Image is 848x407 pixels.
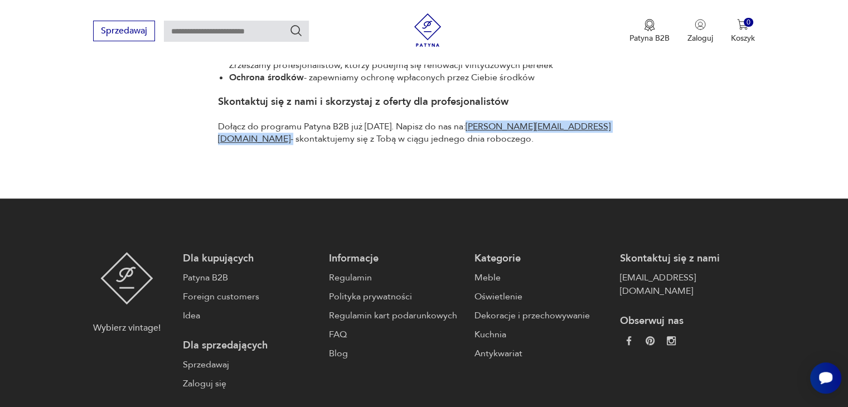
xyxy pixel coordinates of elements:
p: Zaloguj [687,33,713,43]
a: Oświetlenie [474,290,609,303]
button: Szukaj [289,24,303,37]
p: Koszyk [731,33,755,43]
a: Regulamin kart podarunkowych [329,309,463,322]
p: Wybierz vintage! [93,321,161,335]
div: 0 [744,18,753,27]
a: Blog [329,347,463,360]
p: Skontaktuj się z nami [620,252,754,265]
a: Idea [183,309,317,322]
img: da9060093f698e4c3cedc1453eec5031.webp [624,336,633,345]
a: [EMAIL_ADDRESS][DOMAIN_NAME] [620,271,754,298]
button: Zaloguj [687,19,713,43]
strong: Skontaktuj się z nami i skorzystaj z oferty dla profesjonalistów [218,95,508,109]
p: Kategorie [474,252,609,265]
a: Polityka prywatności [329,290,463,303]
a: Regulamin [329,271,463,284]
p: Obserwuj nas [620,314,754,328]
a: Dekoracje i przechowywanie [474,309,609,322]
a: Sprzedawaj [183,358,317,371]
a: Sprzedawaj [93,28,155,36]
a: Zaloguj się [183,377,317,390]
p: Informacje [329,252,463,265]
a: FAQ [329,328,463,341]
a: Meble [474,271,609,284]
a: Antykwariat [474,347,609,360]
strong: Ochrona środków [229,71,304,84]
button: Patyna B2B [629,19,670,43]
img: c2fd9cf7f39615d9d6839a72ae8e59e5.webp [667,336,676,345]
a: Ikona medaluPatyna B2B [629,19,670,43]
a: Foreign customers [183,290,317,303]
li: - zapewniamy ochronę wpłaconych przez Ciebie środków [229,71,535,84]
a: Patyna B2B [183,271,317,284]
iframe: Smartsupp widget button [810,362,841,394]
img: Ikona koszyka [737,19,748,30]
p: Dołącz do programu Patyna B2B już [DATE]. Napisz do nas na: - skontaktujemy się z Tobą w ciągu je... [218,120,631,145]
a: [PERSON_NAME][EMAIL_ADDRESS][DOMAIN_NAME] [218,120,610,145]
img: Patyna - sklep z meblami i dekoracjami vintage [100,252,153,304]
img: Patyna - sklep z meblami i dekoracjami vintage [411,13,444,47]
img: 37d27d81a828e637adc9f9cb2e3d3a8a.webp [646,336,655,345]
a: Kuchnia [474,328,609,341]
img: Ikonka użytkownika [695,19,706,30]
p: Patyna B2B [629,33,670,43]
p: Dla kupujących [183,252,317,265]
button: 0Koszyk [731,19,755,43]
p: Dla sprzedających [183,339,317,352]
button: Sprzedawaj [93,21,155,41]
img: Ikona medalu [644,19,655,31]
